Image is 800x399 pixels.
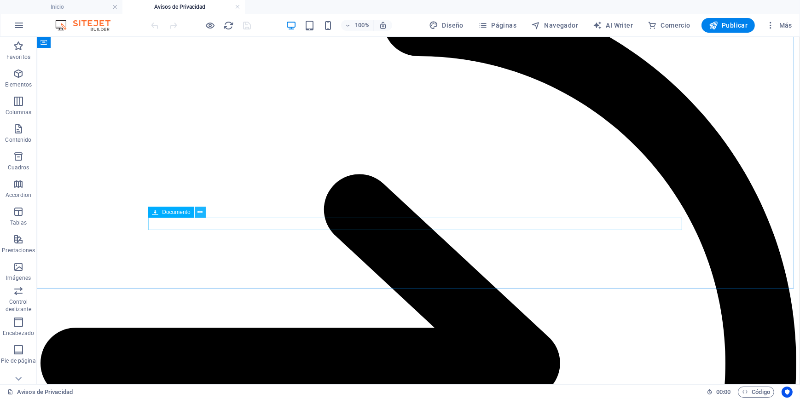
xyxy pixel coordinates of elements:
[6,109,32,116] p: Columnas
[742,387,770,398] span: Código
[5,136,31,144] p: Contenido
[5,81,32,88] p: Elementos
[723,388,724,395] span: :
[707,387,731,398] h6: Tiempo de la sesión
[782,387,793,398] button: Usercentrics
[593,21,633,30] span: AI Writer
[6,53,30,61] p: Favoritos
[6,274,31,282] p: Imágenes
[6,191,31,199] p: Accordion
[341,20,374,31] button: 100%
[223,20,234,31] button: reload
[10,219,27,226] p: Tablas
[425,18,467,33] button: Diseño
[2,247,35,254] p: Prestaciones
[478,21,516,30] span: Páginas
[355,20,370,31] h6: 100%
[3,330,34,337] p: Encabezado
[738,387,774,398] button: Código
[648,21,690,30] span: Comercio
[379,21,387,29] i: Al redimensionar, ajustar el nivel de zoom automáticamente para ajustarse al dispositivo elegido.
[762,18,796,33] button: Más
[162,209,190,215] span: Documento
[122,2,245,12] h4: Avisos de Privacidad
[475,18,520,33] button: Páginas
[644,18,694,33] button: Comercio
[7,387,73,398] a: Haz clic para cancelar la selección y doble clic para abrir páginas
[701,18,755,33] button: Publicar
[766,21,792,30] span: Más
[589,18,637,33] button: AI Writer
[1,357,35,364] p: Pie de página
[716,387,730,398] span: 00 00
[429,21,464,30] span: Diseño
[224,20,234,31] i: Volver a cargar página
[709,21,748,30] span: Publicar
[531,21,578,30] span: Navegador
[53,20,122,31] img: Editor Logo
[8,164,29,171] p: Cuadros
[528,18,582,33] button: Navegador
